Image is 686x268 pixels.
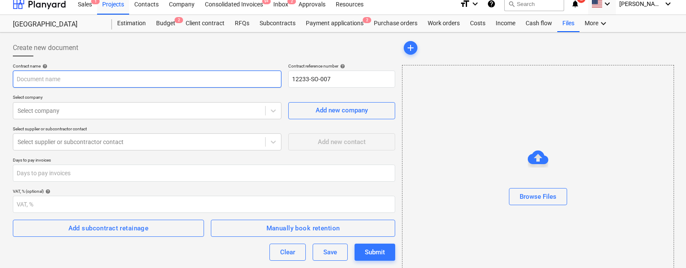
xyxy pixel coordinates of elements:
a: Estimation [112,15,151,32]
button: Browse Files [509,188,567,205]
a: Payment applications2 [301,15,369,32]
a: Subcontracts [254,15,301,32]
p: Select supplier or subcontractor contact [13,126,281,133]
p: Select company [13,94,281,102]
input: Document name [13,71,281,88]
div: [GEOGRAPHIC_DATA] [13,20,102,29]
span: add [405,43,416,53]
span: help [41,64,47,69]
button: Add subcontract retainage [13,220,204,237]
input: VAT, % [13,196,395,213]
a: Work orders [423,15,465,32]
div: Clear [280,247,295,258]
a: Files [557,15,580,32]
div: VAT, % (optional) [13,188,395,194]
div: Payment applications [301,15,369,32]
div: Manually book retention [266,223,340,234]
span: search [508,0,515,7]
span: 2 [174,17,183,23]
div: Contract name [13,63,281,69]
div: Contract reference number [288,63,395,69]
div: Budget [151,15,180,32]
div: Browse Files [520,191,556,202]
a: RFQs [230,15,254,32]
button: Save [313,244,348,261]
i: keyboard_arrow_down [598,18,609,29]
input: Days to pay invoices [13,165,395,182]
button: Submit [355,244,395,261]
div: Add subcontract retainage [68,223,149,234]
span: 2 [363,17,371,23]
div: More [580,15,614,32]
span: help [338,64,345,69]
a: Purchase orders [369,15,423,32]
a: Income [491,15,520,32]
span: [PERSON_NAME] [619,0,662,7]
input: Reference number [288,71,395,88]
div: Save [323,247,337,258]
button: Manually book retention [211,220,395,237]
a: Budget2 [151,15,180,32]
span: Create new document [13,43,78,53]
a: Client contract [180,15,230,32]
p: Days to pay invoices [13,157,395,165]
button: Add new company [288,102,395,119]
div: Add new company [316,105,368,116]
iframe: Chat Widget [643,227,686,268]
button: Clear [269,244,306,261]
span: help [44,189,50,194]
a: Cash flow [520,15,557,32]
div: Submit [365,247,385,258]
a: Costs [465,15,491,32]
